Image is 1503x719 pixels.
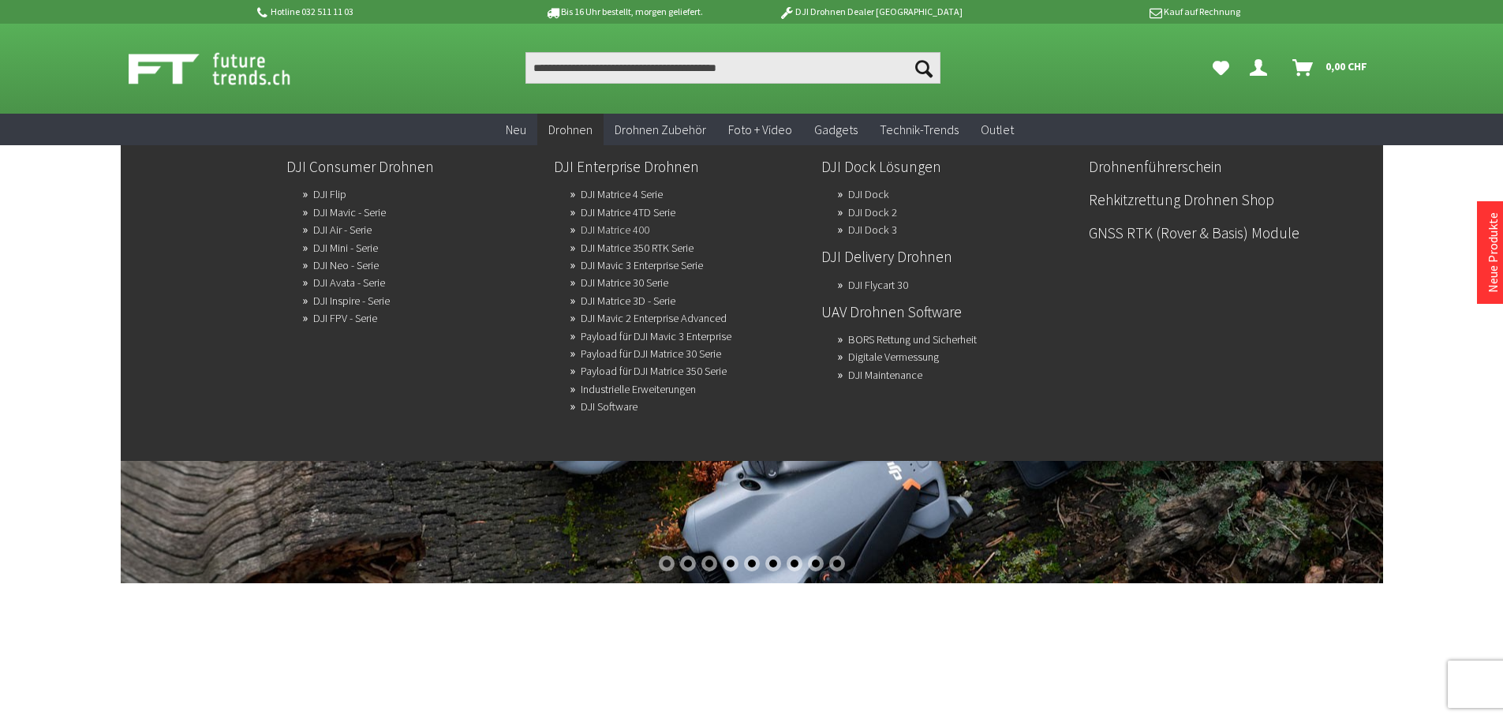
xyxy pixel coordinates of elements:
a: DJI FPV - Serie [313,307,377,329]
p: Bis 16 Uhr bestellt, morgen geliefert. [501,2,747,21]
div: 6 [765,556,781,571]
a: Payload für DJI Matrice 30 Serie [581,343,721,365]
div: 8 [808,556,824,571]
span: Technik-Trends [880,122,959,137]
a: DJI Matrice 4 Serie [581,183,663,205]
a: DJI Flip [313,183,346,205]
a: Outlet [970,114,1025,146]
a: DJI Matrice 400 [581,219,649,241]
p: DJI Drohnen Dealer [GEOGRAPHIC_DATA] [747,2,993,21]
img: Shop Futuretrends - zur Startseite wechseln [129,49,325,88]
a: DJI Neo - Serie [313,254,379,276]
a: DJI Dock [848,183,889,205]
a: DJI Maintenance [848,364,922,386]
span: Drohnen [548,122,593,137]
a: Drohnen Zubehör [604,114,717,146]
a: Drohnenführerschein [1089,153,1344,180]
a: Digitale Vermessung [848,346,939,368]
a: Neue Produkte [1485,212,1501,293]
p: Hotline 032 511 11 03 [255,2,501,21]
a: Meine Favoriten [1205,52,1237,84]
a: DJI Dock 2 [848,201,897,223]
span: 0,00 CHF [1325,54,1367,79]
a: Neu [495,114,537,146]
div: 7 [787,556,802,571]
div: 2 [680,556,696,571]
a: BORS Rettung und Sicherheit [848,328,977,350]
a: Warenkorb [1286,52,1375,84]
a: DJI Mavic 2 Enterprise Advanced [581,307,727,329]
a: Dein Konto [1243,52,1280,84]
a: DJI Mavic - Serie [313,201,386,223]
a: Gadgets [803,114,869,146]
a: DJI Enterprise Drohnen [554,153,809,180]
button: Suchen [907,52,940,84]
div: 5 [744,556,760,571]
a: Rehkitzrettung Drohnen Shop [1089,186,1344,213]
span: Foto + Video [728,122,792,137]
div: 4 [723,556,738,571]
a: DJI Software [581,395,637,418]
a: DJI Mini - Serie [313,237,378,259]
a: DJI Matrice 350 RTK Serie [581,237,694,259]
a: Technik-Trends [869,114,970,146]
a: Payload für DJI Matrice 350 Serie [581,360,727,382]
div: 9 [829,556,845,571]
a: DJI Avata - Serie [313,271,385,294]
span: Neu [506,122,526,137]
a: DJI Flycart 30 [848,274,908,296]
a: DJI Dock 3 [848,219,897,241]
a: DJI Consumer Drohnen [286,153,541,180]
div: 3 [701,556,717,571]
a: DJI Matrice 30 Serie [581,271,668,294]
span: Outlet [981,122,1014,137]
div: 1 [659,556,675,571]
span: Gadgets [814,122,858,137]
a: Industrielle Erweiterungen [581,378,696,400]
a: DJI Inspire - Serie [313,290,390,312]
p: Kauf auf Rechnung [994,2,1240,21]
a: Payload für DJI Mavic 3 Enterprise [581,325,731,347]
a: GNSS RTK (Rover & Basis) Module [1089,219,1344,246]
input: Produkt, Marke, Kategorie, EAN, Artikelnummer… [525,52,940,84]
a: DJI Matrice 3D - Serie [581,290,675,312]
a: DJI Air - Serie [313,219,372,241]
span: Drohnen Zubehör [615,122,706,137]
a: Foto + Video [717,114,803,146]
a: DJI Dock Lösungen [821,153,1076,180]
a: DJI Matrice 4TD Serie [581,201,675,223]
a: DJI Delivery Drohnen [821,243,1076,270]
a: DJI Mavic 3 Enterprise Serie [581,254,703,276]
a: Drohnen [537,114,604,146]
a: UAV Drohnen Software [821,298,1076,325]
